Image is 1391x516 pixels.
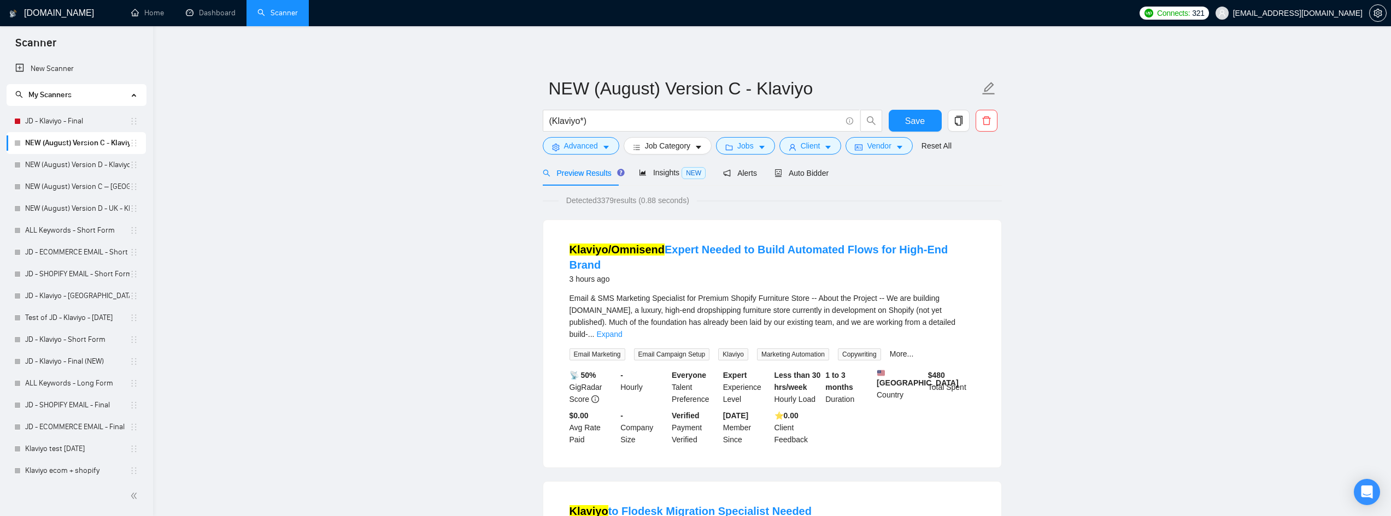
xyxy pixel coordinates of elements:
[570,244,948,271] a: Klaviyo/OmnisendExpert Needed to Build Automated Flows for High-End Brand
[25,460,130,482] a: Klaviyo ecom + shopify
[130,313,138,322] span: holder
[7,154,146,176] li: NEW (August) Version D - Klaviyo
[559,194,697,206] span: Detected 3379 results (0.88 seconds)
[7,198,146,220] li: NEW (August) Version D - UK - Klaviyo
[15,90,72,99] span: My Scanners
[774,411,799,420] b: ⭐️ 0.00
[25,285,130,307] a: JD - Klaviyo - [GEOGRAPHIC_DATA] - only
[186,8,236,17] a: dashboardDashboard
[801,140,820,152] span: Client
[896,143,903,151] span: caret-down
[670,410,721,446] div: Payment Verified
[7,307,146,329] li: Test of JD - Klaviyo - 15 July
[1145,9,1153,17] img: upwork-logo.png
[7,394,146,416] li: JD - SHOPIFY EMAIL - Final
[948,116,969,126] span: copy
[130,182,138,191] span: holder
[634,348,710,360] span: Email Campaign Setup
[723,169,731,177] span: notification
[772,369,824,405] div: Hourly Load
[928,371,945,379] b: $ 480
[7,241,146,263] li: JD - ECOMMERCE EMAIL - Short Form
[838,348,881,360] span: Copywriting
[779,137,842,155] button: userClientcaret-down
[130,226,138,235] span: holder
[616,168,626,177] div: Tooltip anchor
[823,369,874,405] div: Duration
[591,395,599,403] span: info-circle
[825,371,853,392] b: 1 to 3 months
[976,116,997,126] span: delete
[737,140,754,152] span: Jobs
[567,410,619,446] div: Avg Rate Paid
[7,460,146,482] li: Klaviyo ecom + shopify
[130,357,138,366] span: holder
[257,8,298,17] a: searchScanner
[543,137,619,155] button: settingAdvancedcaret-down
[570,272,975,286] div: 3 hours ago
[130,379,138,388] span: holder
[588,330,595,339] span: ...
[624,137,712,155] button: barsJob Categorycaret-down
[25,416,130,438] a: JD - ECOMMERCE EMAIL - Final
[25,329,130,351] a: JD - Klaviyo - Short Form
[25,176,130,198] a: NEW (August) Version C – [GEOGRAPHIC_DATA] - Klaviyo
[130,335,138,344] span: holder
[982,81,996,96] span: edit
[1192,7,1204,19] span: 321
[1369,9,1387,17] a: setting
[639,168,706,177] span: Insights
[564,140,598,152] span: Advanced
[130,401,138,410] span: holder
[130,466,138,475] span: holder
[721,410,772,446] div: Member Since
[7,176,146,198] li: NEW (August) Version C – UK - Klaviyo
[723,411,748,420] b: [DATE]
[567,369,619,405] div: GigRadar Score
[552,143,560,151] span: setting
[7,35,65,58] span: Scanner
[570,244,665,256] mark: Klaviyo/Omnisend
[976,110,997,132] button: delete
[846,117,853,124] span: info-circle
[1369,4,1387,22] button: setting
[877,369,885,377] img: 🇺🇸
[130,117,138,126] span: holder
[7,329,146,351] li: JD - Klaviyo - Short Form
[639,169,647,176] span: area-chart
[922,140,952,152] a: Reset All
[948,110,970,132] button: copy
[620,371,623,379] b: -
[25,220,130,241] a: ALL Keywords - Short Form
[860,110,882,132] button: search
[7,285,146,307] li: JD - Klaviyo - UK - only
[7,351,146,372] li: JD - Klaviyo - Final (NEW)
[543,169,621,177] span: Preview Results
[25,110,130,132] a: JD - Klaviyo - Final
[130,139,138,147] span: holder
[905,114,925,128] span: Save
[570,371,596,379] b: 📡 50%
[543,169,550,177] span: search
[716,137,775,155] button: folderJobscaret-down
[1157,7,1190,19] span: Connects:
[570,348,625,360] span: Email Marketing
[695,143,702,151] span: caret-down
[772,410,824,446] div: Client Feedback
[570,411,589,420] b: $0.00
[855,143,862,151] span: idcard
[774,169,829,177] span: Auto Bidder
[7,438,146,460] li: Klaviyo test 15 July
[25,394,130,416] a: JD - SHOPIFY EMAIL - Final
[725,143,733,151] span: folder
[15,58,137,80] a: New Scanner
[889,110,942,132] button: Save
[596,330,622,339] a: Expand
[1218,9,1226,17] span: user
[846,137,912,155] button: idcardVendorcaret-down
[723,371,747,379] b: Expert
[890,349,914,358] a: More...
[7,220,146,241] li: ALL Keywords - Short Form
[25,351,130,372] a: JD - Klaviyo - Final (NEW)
[549,114,841,128] input: Search Freelance Jobs...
